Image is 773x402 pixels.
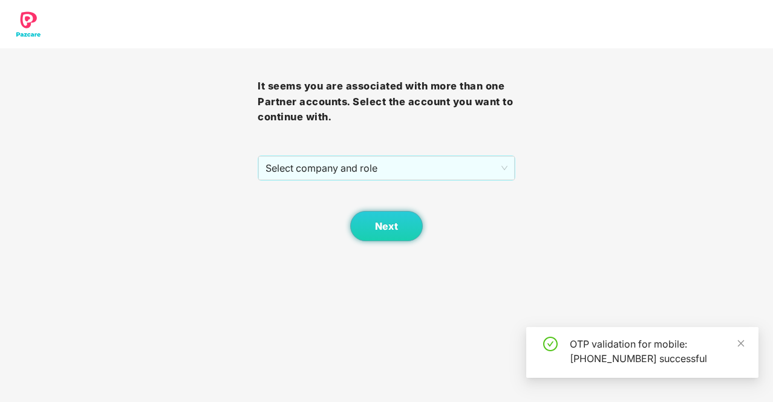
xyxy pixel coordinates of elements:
span: close [737,339,745,348]
span: Next [375,221,398,232]
button: Next [350,211,423,241]
span: Select company and role [266,157,507,180]
span: check-circle [543,337,558,351]
div: OTP validation for mobile: [PHONE_NUMBER] successful [570,337,744,366]
h3: It seems you are associated with more than one Partner accounts. Select the account you want to c... [258,79,515,125]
